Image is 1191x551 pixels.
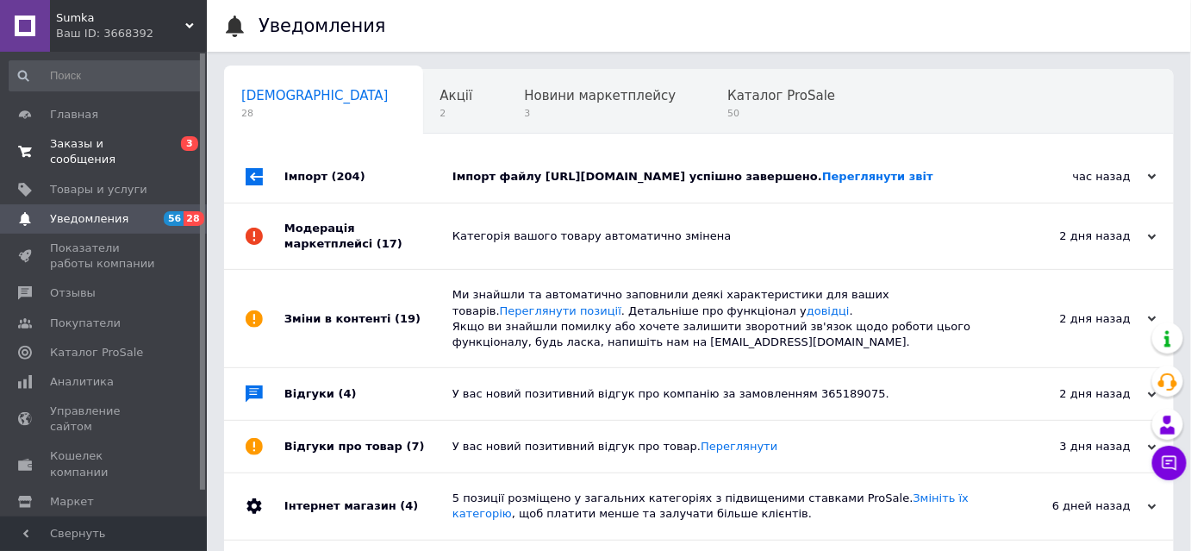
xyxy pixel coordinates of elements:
[984,386,1157,402] div: 2 дня назад
[400,499,418,512] span: (4)
[284,368,452,420] div: Відгуки
[984,311,1157,327] div: 2 дня назад
[284,421,452,473] div: Відгуки про товар
[50,448,159,479] span: Кошелек компании
[259,16,386,36] h1: Уведомления
[164,211,184,226] span: 56
[524,107,676,120] span: 3
[241,88,389,103] span: [DEMOGRAPHIC_DATA]
[377,237,402,250] span: (17)
[452,386,984,402] div: У вас новий позитивний відгук про компанію за замовленням 365189075.
[452,229,984,244] div: Категорія вашого товару автоматично змінена
[452,169,984,185] div: Імпорт файлу [URL][DOMAIN_NAME] успішно завершено.
[701,440,777,453] a: Переглянути
[332,170,365,183] span: (204)
[440,107,473,120] span: 2
[452,287,984,350] div: Ми знайшли та автоматично заповнили деякі характеристики для ваших товарів. . Детальніше про функ...
[181,136,198,151] span: 3
[50,241,159,272] span: Показатели работы компании
[284,203,452,269] div: Модерація маркетплейсі
[241,107,389,120] span: 28
[984,439,1157,454] div: 3 дня назад
[184,211,203,226] span: 28
[984,169,1157,185] div: час назад
[9,60,203,91] input: Поиск
[50,316,121,331] span: Покупатели
[284,270,452,367] div: Зміни в контенті
[50,211,128,227] span: Уведомления
[395,312,421,325] span: (19)
[50,494,94,510] span: Маркет
[50,107,98,122] span: Главная
[452,491,984,522] div: 5 позиції розміщено у загальних категоріях з підвищеними ставками ProSale. , щоб платити менше та...
[50,345,143,360] span: Каталог ProSale
[284,473,452,539] div: Інтернет магазин
[284,151,452,203] div: Імпорт
[452,439,984,454] div: У вас новий позитивний відгук про товар.
[1152,446,1187,480] button: Чат с покупателем
[984,498,1157,514] div: 6 дней назад
[50,182,147,197] span: Товары и услуги
[440,88,473,103] span: Акції
[524,88,676,103] span: Новини маркетплейсу
[56,26,207,41] div: Ваш ID: 3668392
[50,285,96,301] span: Отзывы
[407,440,425,453] span: (7)
[50,404,159,435] span: Управление сайтом
[500,304,621,317] a: Переглянути позиції
[56,10,185,26] span: Sumka
[822,170,933,183] a: Переглянути звіт
[984,229,1157,244] div: 2 дня назад
[727,107,835,120] span: 50
[807,304,850,317] a: довідці
[727,88,835,103] span: Каталог ProSale
[339,387,357,400] span: (4)
[50,374,114,390] span: Аналитика
[50,136,159,167] span: Заказы и сообщения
